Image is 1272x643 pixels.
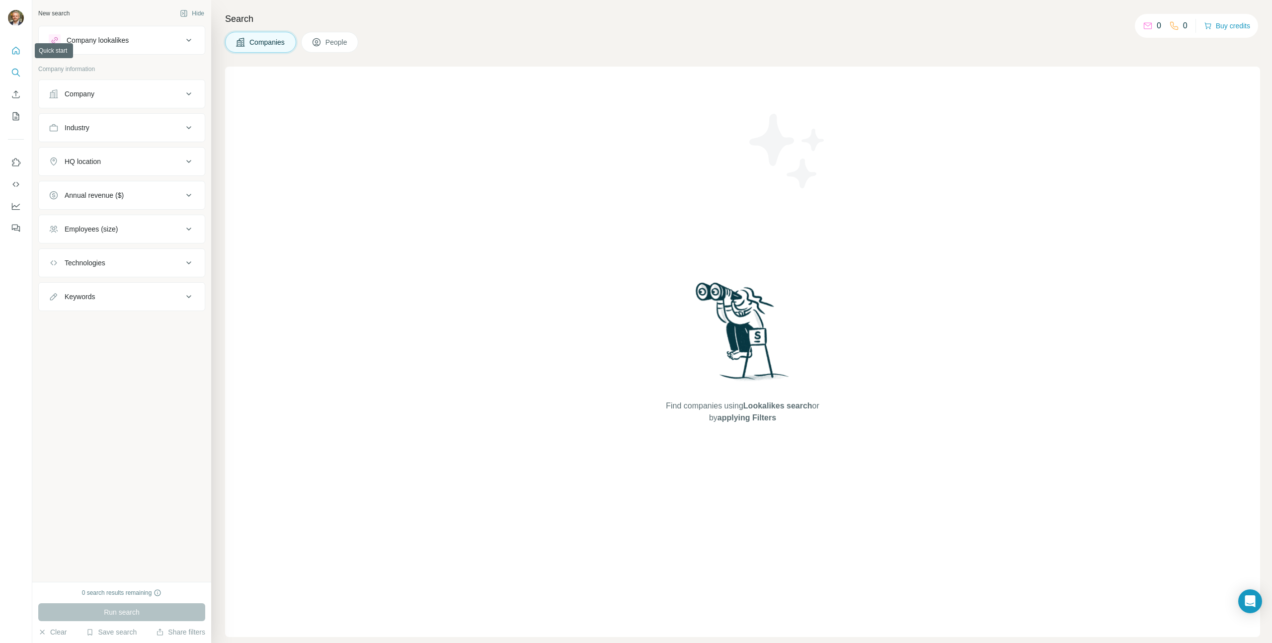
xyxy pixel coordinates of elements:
[65,224,118,234] div: Employees (size)
[743,106,832,196] img: Surfe Illustration - Stars
[39,251,205,275] button: Technologies
[39,217,205,241] button: Employees (size)
[691,280,795,391] img: Surfe Illustration - Woman searching with binoculars
[8,154,24,171] button: Use Surfe on LinkedIn
[8,107,24,125] button: My lists
[38,627,67,637] button: Clear
[325,37,348,47] span: People
[8,10,24,26] img: Avatar
[743,402,812,410] span: Lookalikes search
[65,123,89,133] div: Industry
[67,35,129,45] div: Company lookalikes
[1238,589,1262,613] div: Open Intercom Messenger
[82,588,162,597] div: 0 search results remaining
[65,258,105,268] div: Technologies
[249,37,286,47] span: Companies
[8,175,24,193] button: Use Surfe API
[717,413,776,422] span: applying Filters
[38,9,70,18] div: New search
[39,183,205,207] button: Annual revenue ($)
[8,85,24,103] button: Enrich CSV
[8,64,24,81] button: Search
[65,190,124,200] div: Annual revenue ($)
[663,400,822,424] span: Find companies using or by
[8,197,24,215] button: Dashboard
[39,28,205,52] button: Company lookalikes
[65,157,101,166] div: HQ location
[8,42,24,60] button: Quick start
[8,219,24,237] button: Feedback
[86,627,137,637] button: Save search
[65,292,95,302] div: Keywords
[39,285,205,309] button: Keywords
[39,150,205,173] button: HQ location
[173,6,211,21] button: Hide
[1157,20,1161,32] p: 0
[156,627,205,637] button: Share filters
[38,65,205,74] p: Company information
[39,116,205,140] button: Industry
[1183,20,1188,32] p: 0
[1204,19,1250,33] button: Buy credits
[225,12,1260,26] h4: Search
[39,82,205,106] button: Company
[65,89,94,99] div: Company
